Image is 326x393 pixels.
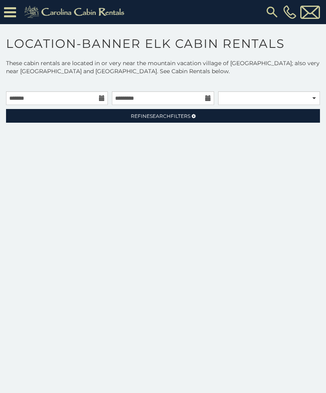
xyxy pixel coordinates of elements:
a: [PHONE_NUMBER] [281,5,298,19]
img: search-regular.svg [265,5,279,19]
span: Refine Filters [131,113,190,119]
span: Search [150,113,171,119]
img: Khaki-logo.png [20,4,131,20]
a: RefineSearchFilters [6,109,320,123]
